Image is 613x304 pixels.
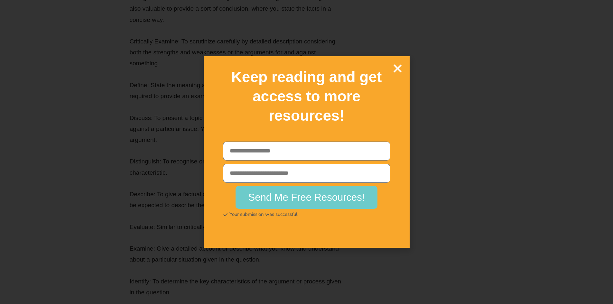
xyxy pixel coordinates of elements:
[506,231,613,304] iframe: Chat Widget
[215,68,398,125] h2: Keep reading and get access to more resources!
[223,142,390,217] form: New Form
[248,192,365,202] span: Send Me Free Resources!
[236,186,378,209] button: Send Me Free Resources!
[223,212,390,217] div: Your submission was successful.
[392,63,403,74] a: Close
